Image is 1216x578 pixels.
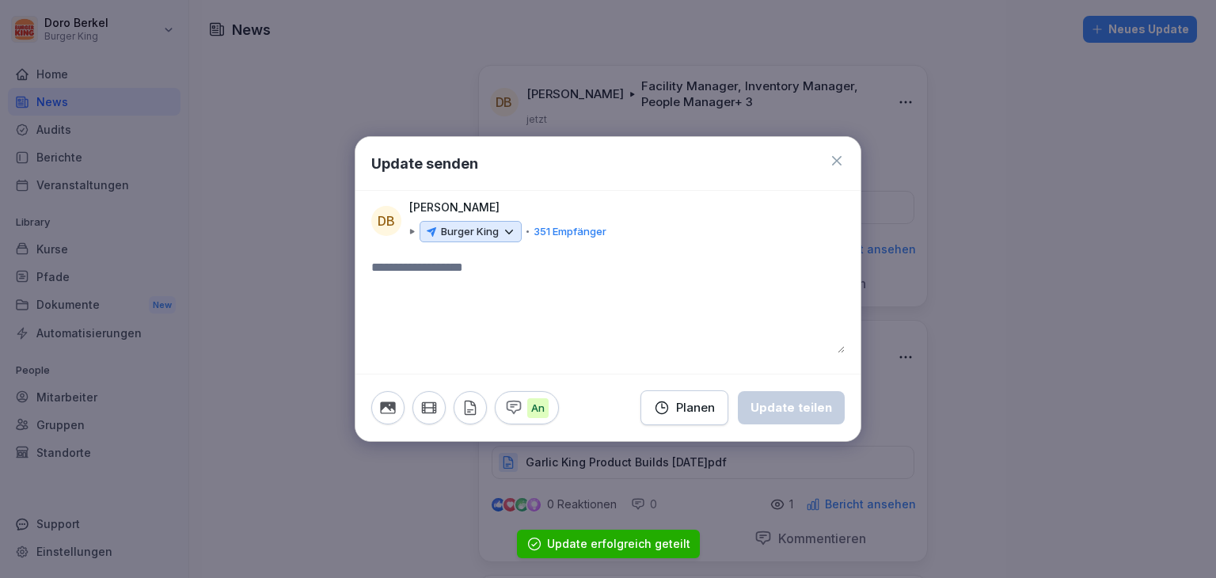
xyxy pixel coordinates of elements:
[640,390,728,425] button: Planen
[371,206,401,236] div: DB
[750,399,832,416] div: Update teilen
[654,399,715,416] div: Planen
[371,153,478,174] h1: Update senden
[441,224,499,240] p: Burger King
[534,224,606,240] p: 351 Empfänger
[409,199,500,216] p: [PERSON_NAME]
[495,391,559,424] button: An
[527,398,549,419] p: An
[738,391,845,424] button: Update teilen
